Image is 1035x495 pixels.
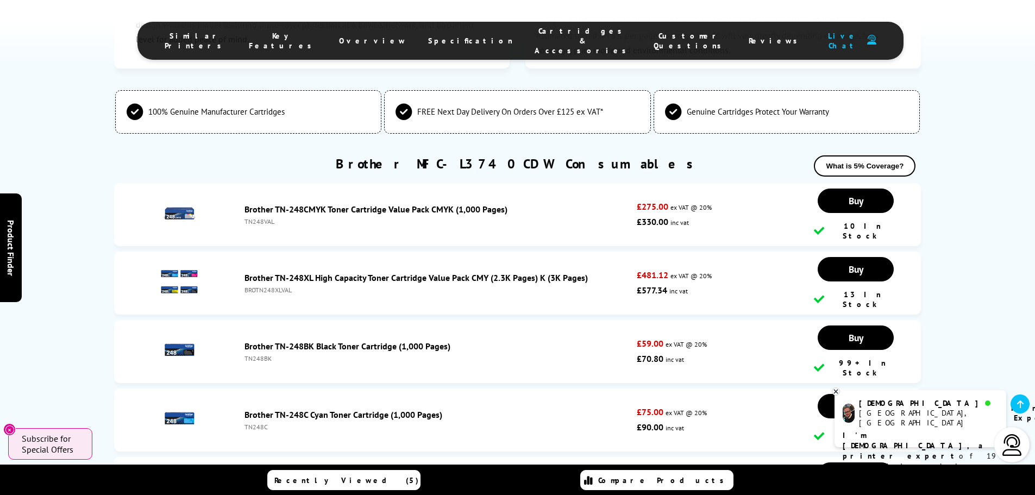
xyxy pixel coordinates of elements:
[244,272,588,283] a: Brother TN-248XL High Capacity Toner Cartridge Value Pack CMY (2.3K Pages) K (3K Pages)
[637,201,668,212] strong: £275.00
[580,470,733,490] a: Compare Products
[267,470,421,490] a: Recently Viewed (5)
[637,216,668,227] strong: £330.00
[417,106,603,117] span: FREE Next Day Delivery On Orders Over £125 ex VAT*
[274,475,419,485] span: Recently Viewed (5)
[598,475,730,485] span: Compare Products
[428,36,513,46] span: Specification
[160,263,198,301] img: Brother TN-248XL High Capacity Toner Cartridge Value Pack CMY (2.3K Pages) K (3K Pages)
[5,220,16,275] span: Product Finder
[825,31,862,51] span: Live Chat
[859,408,998,428] div: [GEOGRAPHIC_DATA], [GEOGRAPHIC_DATA]
[849,331,863,344] span: Buy
[336,155,700,172] a: Brother MFC-L3740CDW Consumables
[244,204,507,215] a: Brother TN-248CMYK Toner Cartridge Value Pack CMYK (1,000 Pages)
[637,422,663,433] strong: £90.00
[22,433,81,455] span: Subscribe for Special Offers
[654,31,727,51] span: Customer Questions
[843,404,855,423] img: chris-livechat.png
[859,398,998,408] div: [DEMOGRAPHIC_DATA]
[637,285,667,296] strong: £577.34
[244,217,632,225] div: TN248VAL
[244,423,632,431] div: TN248C
[814,221,898,241] div: 10 In Stock
[666,409,707,417] span: ex VAT @ 20%
[148,106,285,117] span: 100% Genuine Manufacturer Cartridges
[669,287,688,295] span: inc vat
[1001,434,1023,456] img: user-headset-light.svg
[849,263,863,275] span: Buy
[637,270,668,280] strong: £481.12
[535,26,632,55] span: Cartridges & Accessories
[814,290,898,309] div: 13 In Stock
[670,203,712,211] span: ex VAT @ 20%
[160,195,198,233] img: Brother TN-248CMYK Toner Cartridge Value Pack CMYK (1,000 Pages)
[160,400,198,438] img: Brother TN-248C Cyan Toner Cartridge (1,000 Pages)
[814,155,915,177] button: What is 5% Coverage?
[749,36,803,46] span: Reviews
[244,341,450,352] a: Brother TN-248BK Black Toner Cartridge (1,000 Pages)
[670,218,689,227] span: inc vat
[637,353,663,364] strong: £70.80
[666,424,684,432] span: inc vat
[160,331,198,369] img: Brother TN-248BK Black Toner Cartridge (1,000 Pages)
[867,35,876,45] img: user-headset-duotone.svg
[814,358,898,378] div: 99+ In Stock
[849,195,863,207] span: Buy
[339,36,406,46] span: Overview
[3,423,16,436] button: Close
[666,340,707,348] span: ex VAT @ 20%
[244,354,632,362] div: TN248BK
[244,409,442,420] a: Brother TN-248C Cyan Toner Cartridge (1,000 Pages)
[687,106,829,117] span: Genuine Cartridges Protect Your Warranty
[814,427,898,446] div: 24 In Stock
[666,355,684,364] span: inc vat
[843,430,986,461] b: I'm [DEMOGRAPHIC_DATA], a printer expert
[249,31,317,51] span: Key Features
[670,272,712,280] span: ex VAT @ 20%
[637,338,663,349] strong: £59.00
[244,286,632,294] div: BROTN248XLVAL
[637,406,663,417] strong: £75.00
[843,430,998,492] p: of 19 years! I can help you choose the right product
[165,31,227,51] span: Similar Printers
